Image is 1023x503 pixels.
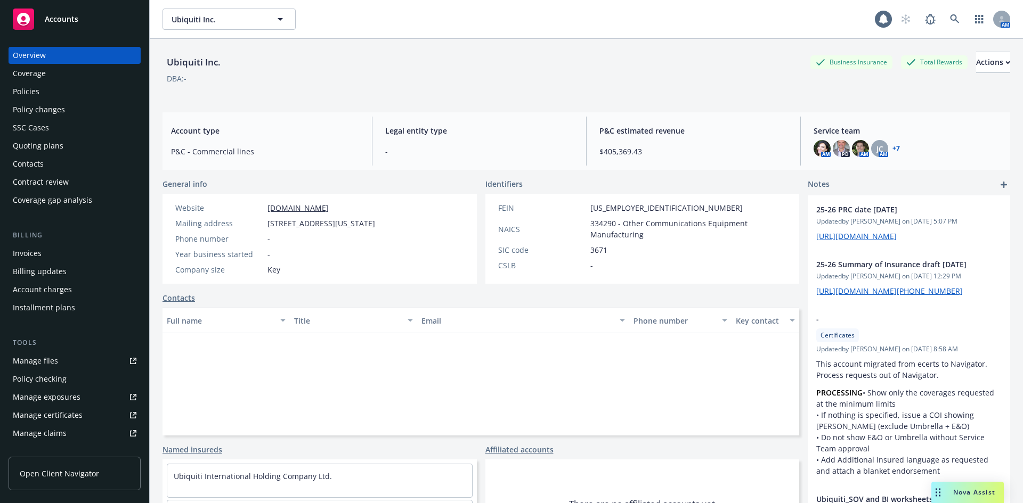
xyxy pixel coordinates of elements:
div: Billing [9,230,141,241]
div: Manage certificates [13,407,83,424]
p: This account migrated from ecerts to Navigator. Process requests out of Navigator. [816,358,1002,381]
span: Updated by [PERSON_NAME] on [DATE] 5:07 PM [816,217,1002,226]
div: Email [421,315,613,326]
img: photo [852,140,869,157]
span: [STREET_ADDRESS][US_STATE] [267,218,375,229]
a: Named insureds [163,444,222,455]
div: Key contact [736,315,783,326]
div: SIC code [498,244,586,255]
div: FEIN [498,202,586,213]
div: Mailing address [175,218,263,229]
span: Legal entity type [385,125,573,136]
div: SSC Cases [13,119,49,136]
span: Updated by [PERSON_NAME] on [DATE] 8:58 AM [816,344,1002,354]
span: Key [267,264,280,275]
span: Identifiers [485,178,523,189]
button: Key contact [732,308,799,333]
span: - [590,260,593,271]
a: [URL][DOMAIN_NAME][PHONE_NUMBER] [816,286,963,296]
div: Phone number [175,233,263,244]
a: [URL][DOMAIN_NAME] [816,231,897,241]
a: Quoting plans [9,137,141,154]
span: Ubiquiti Inc. [172,14,264,25]
span: 334290 - Other Communications Equipment Manufacturing [590,218,787,240]
a: Manage files [9,352,141,369]
div: 25-26 Summary of Insurance draft [DATE]Updatedby [PERSON_NAME] on [DATE] 12:29 PM[URL][DOMAIN_NAM... [808,250,1010,305]
span: Notes [808,178,830,191]
a: Billing updates [9,263,141,280]
div: Full name [167,315,274,326]
a: Manage BORs [9,443,141,460]
span: Certificates [821,331,855,340]
span: 25-26 Summary of Insurance draft [DATE] [816,259,974,270]
div: Drag to move [931,482,945,503]
span: JC [876,143,883,154]
div: Ubiquiti Inc. [163,55,225,69]
a: [DOMAIN_NAME] [267,203,329,213]
span: - [816,314,974,325]
a: Contacts [9,155,141,172]
div: Manage files [13,352,58,369]
div: Policies [13,83,39,100]
div: Manage BORs [13,443,63,460]
div: Manage exposures [13,389,80,406]
a: Manage certificates [9,407,141,424]
a: Ubiquiti International Holding Company Ltd. [174,471,332,481]
span: Nova Assist [953,488,995,497]
span: Updated by [PERSON_NAME] on [DATE] 12:29 PM [816,271,1002,281]
button: Phone number [629,308,731,333]
div: DBA: - [167,73,186,84]
span: Accounts [45,15,78,23]
span: - [267,233,270,244]
div: Contacts [13,155,44,172]
div: Invoices [13,245,42,262]
div: Coverage [13,65,46,82]
a: Report a Bug [920,9,941,30]
div: Overview [13,47,46,64]
div: 25-26 PRC date [DATE]Updatedby [PERSON_NAME] on [DATE] 5:07 PM[URL][DOMAIN_NAME] [808,195,1010,250]
div: Website [175,202,263,213]
span: 25-26 PRC date [DATE] [816,204,974,215]
a: Search [944,9,965,30]
div: Installment plans [13,299,75,316]
a: SSC Cases [9,119,141,136]
a: Switch app [969,9,990,30]
a: +7 [892,145,900,152]
a: Coverage [9,65,141,82]
button: Nova Assist [931,482,1004,503]
span: - [385,146,573,157]
div: Quoting plans [13,137,63,154]
img: photo [833,140,850,157]
a: Start snowing [895,9,916,30]
a: Contacts [163,292,195,303]
a: Manage exposures [9,389,141,406]
div: Manage claims [13,425,67,442]
button: Ubiquiti Inc. [163,9,296,30]
span: Open Client Navigator [20,468,99,479]
div: NAICS [498,224,586,235]
div: Company size [175,264,263,275]
button: Full name [163,308,290,333]
span: P&C - Commercial lines [171,146,359,157]
div: Billing updates [13,263,67,280]
a: Accounts [9,4,141,34]
a: Manage claims [9,425,141,442]
div: Title [294,315,401,326]
a: Policy changes [9,101,141,118]
span: $405,369.43 [599,146,787,157]
span: Account type [171,125,359,136]
div: Coverage gap analysis [13,192,92,209]
a: Affiliated accounts [485,444,554,455]
button: Email [417,308,629,333]
div: CSLB [498,260,586,271]
button: Title [290,308,417,333]
img: photo [814,140,831,157]
div: Contract review [13,174,69,191]
button: Actions [976,52,1010,73]
span: P&C estimated revenue [599,125,787,136]
div: Account charges [13,281,72,298]
a: Policies [9,83,141,100]
span: General info [163,178,207,189]
p: • Show only the coverages requested at the minimum limits • If nothing is specified, issue a COI ... [816,387,1002,476]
